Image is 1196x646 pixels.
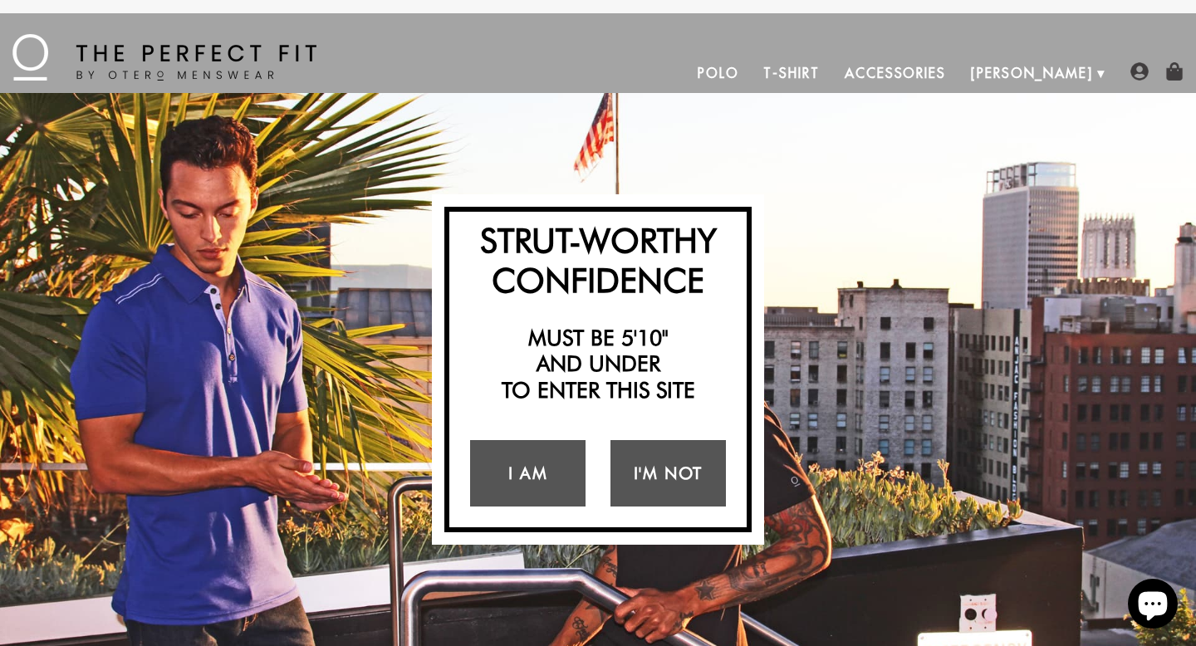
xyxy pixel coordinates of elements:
[470,440,586,507] a: I Am
[1123,579,1183,633] inbox-online-store-chat: Shopify online store chat
[751,53,831,93] a: T-Shirt
[1130,62,1149,81] img: user-account-icon.png
[458,325,738,403] h2: Must be 5'10" and under to enter this site
[458,220,738,300] h2: Strut-Worthy Confidence
[958,53,1105,93] a: [PERSON_NAME]
[1165,62,1184,81] img: shopping-bag-icon.png
[610,440,726,507] a: I'm Not
[685,53,752,93] a: Polo
[832,53,958,93] a: Accessories
[12,34,316,81] img: The Perfect Fit - by Otero Menswear - Logo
